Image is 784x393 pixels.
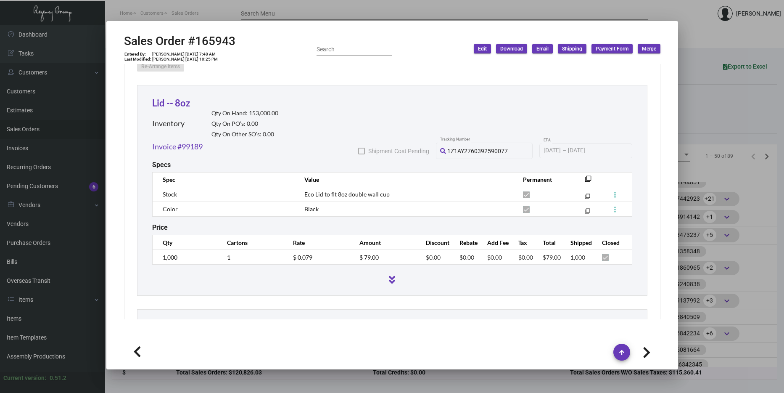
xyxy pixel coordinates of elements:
h2: Price [152,223,168,231]
span: $0.00 [518,254,533,261]
th: Total [534,235,562,250]
input: Start date [544,147,561,154]
button: Edit [474,44,491,53]
th: Amount [351,235,417,250]
span: $0.00 [426,254,441,261]
a: Invoice #99189 [152,141,203,152]
h2: Qty On PO’s: 0.00 [211,120,278,127]
td: Entered By: [124,52,152,57]
span: Shipment Cost Pending [368,146,429,156]
h2: Inventory [152,119,185,128]
button: Merge [638,44,660,53]
td: [PERSON_NAME] [DATE] 10:25 PM [152,57,218,62]
td: [PERSON_NAME] [DATE] 7:48 AM [152,52,218,57]
th: Permanent [515,172,572,187]
button: Download [496,44,527,53]
span: Color [163,205,178,212]
input: End date [568,147,608,154]
span: 1,000 [570,254,585,261]
th: Rate [285,235,351,250]
th: Qty [152,235,219,250]
span: Shipping [562,45,582,53]
span: $0.00 [459,254,474,261]
span: $0.00 [487,254,502,261]
td: Last Modified: [124,57,152,62]
mat-icon: filter_none [585,178,591,185]
th: Tax [510,235,534,250]
th: Spec [152,172,296,187]
span: Download [500,45,523,53]
button: Email [532,44,553,53]
h2: Specs [152,161,171,169]
button: Shipping [558,44,586,53]
mat-icon: filter_none [585,195,590,201]
button: Re-Arrange Items [137,62,184,72]
h2: Qty On Hand: 153,000.00 [211,110,278,117]
span: Edit [478,45,487,53]
span: – [562,147,566,154]
span: Black [304,205,319,212]
span: $79.00 [543,254,561,261]
div: Current version: [3,374,46,382]
mat-icon: filter_none [585,210,590,215]
span: Eco Lid to fit 8oz double wall cup [304,191,390,198]
span: Payment Form [596,45,628,53]
span: Email [536,45,549,53]
button: Payment Form [591,44,633,53]
span: Stock [163,191,177,198]
span: Merge [642,45,656,53]
th: Shipped [562,235,594,250]
th: Closed [594,235,632,250]
th: Discount [417,235,451,250]
h2: Sales Order #165943 [124,34,235,48]
th: Rebate [451,235,479,250]
th: Cartons [219,235,285,250]
h2: Qty On Other SO’s: 0.00 [211,131,278,138]
div: 0.51.2 [50,374,66,382]
span: 1Z1AY2760392590077 [447,148,508,154]
a: Lid -- 8oz [152,97,190,109]
th: Value [296,172,514,187]
th: Add Fee [479,235,510,250]
span: Re-Arrange Items [141,64,180,70]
